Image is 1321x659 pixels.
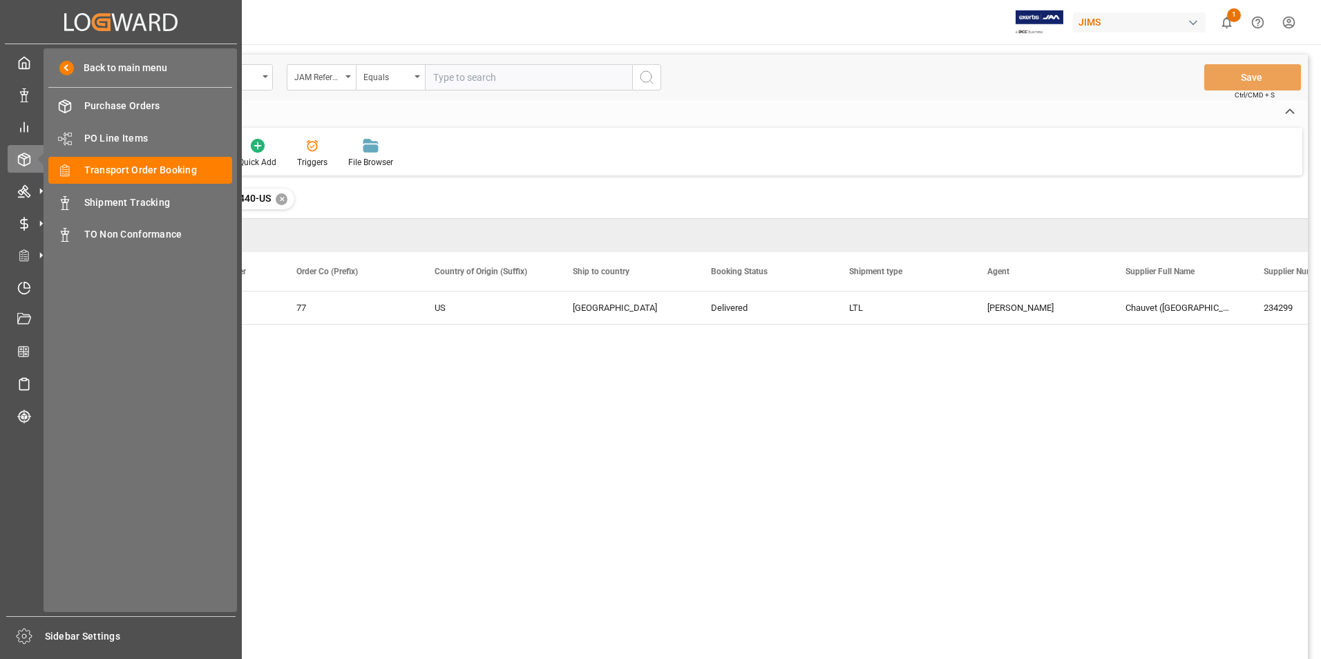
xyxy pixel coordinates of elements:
[1109,292,1247,324] div: Chauvet ([GEOGRAPHIC_DATA]) Vendor
[1073,9,1211,35] button: JIMS
[356,64,425,90] button: open menu
[435,292,540,324] div: US
[84,99,233,113] span: Purchase Orders
[632,64,661,90] button: search button
[45,629,236,644] span: Sidebar Settings
[294,68,341,84] div: JAM Reference Number
[711,292,816,324] div: Delivered
[84,195,233,210] span: Shipment Tracking
[1242,7,1273,38] button: Help Center
[8,49,234,76] a: My Cockpit
[296,267,358,276] span: Order Co (Prefix)
[297,156,327,169] div: Triggers
[84,227,233,242] span: TO Non Conformance
[48,93,232,120] a: Purchase Orders
[573,267,629,276] span: Ship to country
[48,189,232,216] a: Shipment Tracking
[1125,267,1195,276] span: Supplier Full Name
[8,402,234,429] a: Tracking Shipment
[74,61,167,75] span: Back to main menu
[1016,10,1063,35] img: Exertis%20JAM%20-%20Email%20Logo.jpg_1722504956.jpg
[213,193,271,204] span: 77-10440-US
[1227,8,1241,22] span: 1
[84,163,233,178] span: Transport Order Booking
[8,338,234,365] a: CO2 Calculator
[8,113,234,140] a: My Reports
[987,267,1009,276] span: Agent
[8,306,234,333] a: Document Management
[8,370,234,397] a: Sailing Schedules
[711,267,768,276] span: Booking Status
[1235,90,1275,100] span: Ctrl/CMD + S
[987,292,1092,324] div: [PERSON_NAME]
[849,267,902,276] span: Shipment type
[48,221,232,248] a: TO Non Conformance
[348,156,393,169] div: File Browser
[1211,7,1242,38] button: show 1 new notifications
[287,64,356,90] button: open menu
[8,274,234,300] a: Timeslot Management V2
[849,292,954,324] div: LTL
[276,193,287,205] div: ✕
[84,131,233,146] span: PO Line Items
[435,267,527,276] span: Country of Origin (Suffix)
[1204,64,1301,90] button: Save
[363,68,410,84] div: Equals
[8,81,234,108] a: Data Management
[238,156,276,169] div: Quick Add
[48,157,232,184] a: Transport Order Booking
[296,292,401,324] div: 77
[425,64,632,90] input: Type to search
[48,124,232,151] a: PO Line Items
[1073,12,1206,32] div: JIMS
[573,292,678,324] div: [GEOGRAPHIC_DATA]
